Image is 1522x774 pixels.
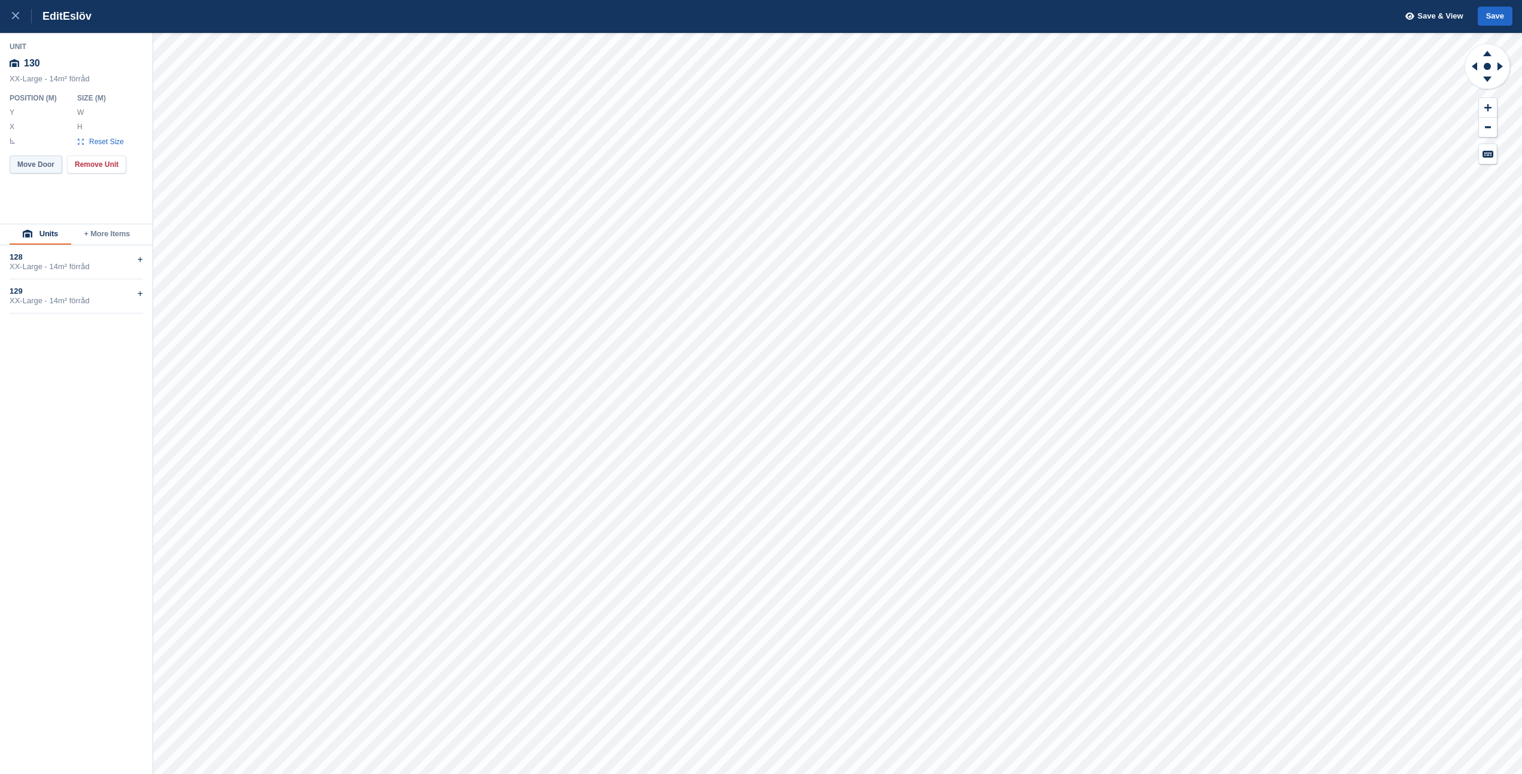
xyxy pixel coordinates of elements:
[10,74,144,90] div: XX-Large - 14m² förråd
[77,93,130,103] div: Size ( M )
[10,279,143,313] div: 129XX-Large - 14m² förråd+
[67,156,126,173] button: Remove Unit
[71,224,143,245] button: + More Items
[1479,98,1497,118] button: Zoom In
[1478,7,1512,26] button: Save
[10,93,68,103] div: Position ( M )
[138,287,143,301] div: +
[10,122,16,132] label: X
[77,122,83,132] label: H
[10,262,143,272] div: XX-Large - 14m² förråd
[10,245,143,279] div: 128XX-Large - 14m² förråd+
[77,108,83,117] label: W
[138,252,143,267] div: +
[10,296,143,306] div: XX-Large - 14m² förråd
[1417,10,1463,22] span: Save & View
[10,42,144,51] div: Unit
[1479,144,1497,164] button: Keyboard Shortcuts
[10,252,143,262] div: 128
[10,224,71,245] button: Units
[10,108,16,117] label: Y
[10,53,144,74] div: 130
[10,138,15,144] img: angle-icn.0ed2eb85.svg
[10,156,62,173] button: Move Door
[1399,7,1463,26] button: Save & View
[1479,118,1497,138] button: Zoom Out
[32,9,91,23] div: Edit Eslöv
[89,136,124,147] span: Reset Size
[10,287,143,296] div: 129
